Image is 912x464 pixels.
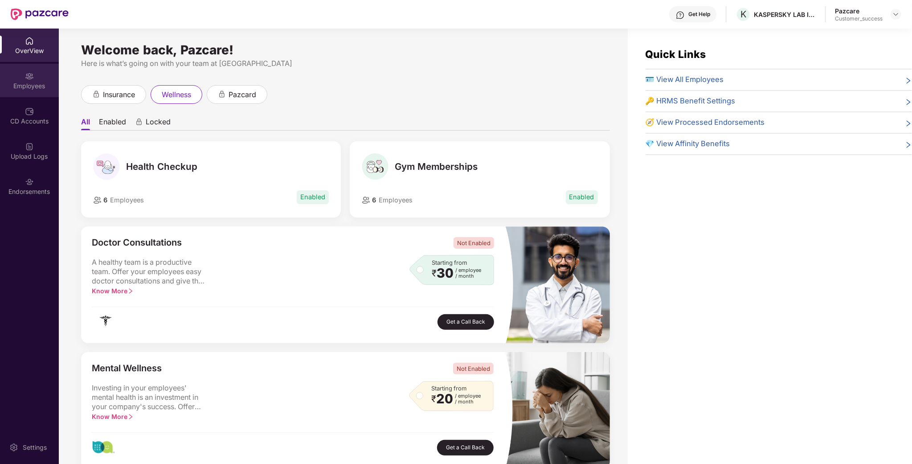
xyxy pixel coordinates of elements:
li: All [81,117,90,130]
img: svg+xml;base64,PHN2ZyBpZD0iSGVscC0zMngzMiIgeG1sbnM9Imh0dHA6Ly93d3cudzMub3JnLzIwMDAvc3ZnIiB3aWR0aD... [676,11,685,20]
span: Doctor Consultations [92,237,182,249]
div: Here is what’s going on with your team at [GEOGRAPHIC_DATA] [81,58,610,69]
span: Quick Links [646,48,706,61]
span: 🪪 View All Employees [646,74,724,86]
span: Enabled [566,190,598,204]
span: right [905,140,912,150]
span: Starting from [431,385,466,392]
span: Starting from [432,259,467,266]
span: right [905,119,912,128]
div: Welcome back, Pazcare! [81,46,610,53]
span: Employees [379,196,413,204]
span: Not Enabled [454,237,494,249]
img: svg+xml;base64,PHN2ZyBpZD0iRW5kb3JzZW1lbnRzIiB4bWxucz0iaHR0cDovL3d3dy53My5vcmcvMjAwMC9zdmciIHdpZH... [25,177,34,186]
img: Gym Memberships [362,153,389,180]
span: 20 [436,393,453,405]
div: animation [92,90,100,98]
span: 🔑 HRMS Benefit Settings [646,95,736,107]
img: svg+xml;base64,PHN2ZyBpZD0iRW1wbG95ZWVzIiB4bWxucz0iaHR0cDovL3d3dy53My5vcmcvMjAwMC9zdmciIHdpZHRoPS... [25,72,34,81]
button: Get a Call Back [438,314,494,330]
span: wellness [162,89,191,100]
span: Locked [146,117,171,130]
div: KASPERSKY LAB INDIA PRIVATE LIMITED [754,10,816,19]
span: Mental Wellness [92,363,162,374]
div: Customer_success [835,15,883,22]
span: right [905,76,912,86]
span: Health Checkup [126,161,197,172]
span: pazcard [229,89,256,100]
span: 30 [437,267,454,279]
span: Gym Memberships [395,161,478,172]
img: svg+xml;base64,PHN2ZyBpZD0iSG9tZSIgeG1sbnM9Imh0dHA6Ly93d3cudzMub3JnLzIwMDAvc3ZnIiB3aWR0aD0iMjAiIG... [25,37,34,45]
div: Get Help [688,11,710,18]
img: svg+xml;base64,PHN2ZyBpZD0iQ0RfQWNjb3VudHMiIGRhdGEtbmFtZT0iQ0QgQWNjb3VudHMiIHhtbG5zPSJodHRwOi8vd3... [25,107,34,116]
span: Employees [110,196,144,204]
img: employeeIcon [362,197,370,204]
span: Know More [92,413,134,420]
span: Investing in your employees' mental health is an investment in your company's success. Offer Ment... [92,383,208,412]
span: / employee [455,393,481,399]
img: New Pazcare Logo [11,8,69,20]
span: 💎 View Affinity Benefits [646,138,730,150]
img: logo [99,315,112,328]
span: insurance [103,89,135,100]
span: right [905,97,912,107]
span: ₹ [431,395,436,402]
span: / month [455,399,481,405]
span: Know More [92,287,134,295]
img: logo [92,441,115,454]
span: right [127,414,134,420]
span: 🧭 View Processed Endorsements [646,117,765,128]
img: svg+xml;base64,PHN2ZyBpZD0iVXBsb2FkX0xvZ3MiIGRhdGEtbmFtZT0iVXBsb2FkIExvZ3MiIHhtbG5zPSJodHRwOi8vd3... [25,142,34,151]
span: Not Enabled [453,363,494,374]
div: Settings [20,443,49,452]
span: right [127,288,134,294]
span: 6 [370,196,376,204]
div: animation [135,118,143,126]
span: 6 [102,196,107,204]
img: svg+xml;base64,PHN2ZyBpZD0iRHJvcGRvd24tMzJ4MzIiIHhtbG5zPSJodHRwOi8vd3d3LnczLm9yZy8yMDAwL3N2ZyIgd2... [892,11,900,18]
li: Enabled [99,117,126,130]
span: Enabled [297,190,329,204]
span: K [740,9,746,20]
img: masked_image [505,226,609,343]
span: A healthy team is a productive team. Offer your employees easy doctor consultations and give the ... [92,258,208,286]
img: employeeIcon [93,197,102,204]
img: svg+xml;base64,PHN2ZyBpZD0iU2V0dGluZy0yMHgyMCIgeG1sbnM9Imh0dHA6Ly93d3cudzMub3JnLzIwMDAvc3ZnIiB3aW... [9,443,18,452]
img: Health Checkup [93,153,120,180]
div: Pazcare [835,7,883,15]
span: ₹ [432,270,437,277]
span: / employee [455,267,481,273]
span: / month [455,273,481,279]
button: Get a Call Back [437,440,494,456]
div: animation [218,90,226,98]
